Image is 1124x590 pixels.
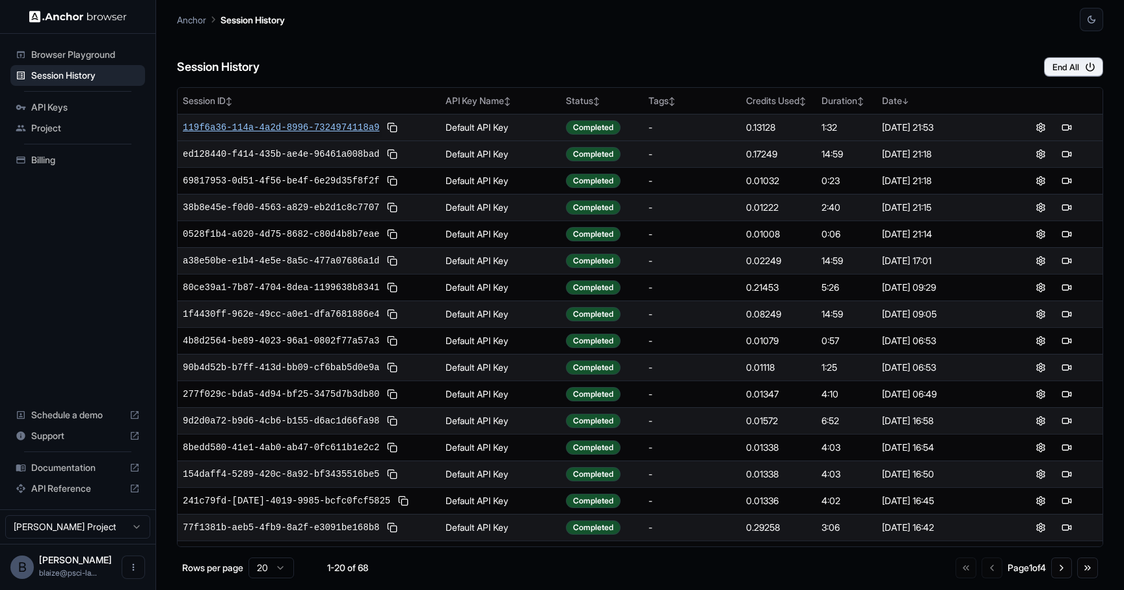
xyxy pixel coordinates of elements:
[31,409,124,422] span: Schedule a demo
[822,281,872,294] div: 5:26
[566,280,621,295] div: Completed
[822,174,872,187] div: 0:23
[746,441,811,454] div: 0.01338
[649,361,736,374] div: -
[226,96,232,106] span: ↕
[746,334,811,347] div: 0.01079
[669,96,675,106] span: ↕
[183,521,379,534] span: 77f1381b-aeb5-4fb9-8a2f-e3091be168b8
[746,414,811,427] div: 0.01572
[440,514,561,541] td: Default API Key
[746,468,811,481] div: 0.01338
[566,334,621,348] div: Completed
[649,441,736,454] div: -
[31,482,124,495] span: API Reference
[882,521,999,534] div: [DATE] 16:42
[649,121,736,134] div: -
[183,308,379,321] span: 1f4430ff-962e-49cc-a0e1-dfa7681886e4
[566,227,621,241] div: Completed
[440,381,561,407] td: Default API Key
[440,541,561,567] td: Default API Key
[182,561,243,574] p: Rows per page
[746,94,811,107] div: Credits Used
[649,521,736,534] div: -
[10,425,145,446] div: Support
[440,141,561,167] td: Default API Key
[183,228,379,241] span: 0528f1b4-a020-4d75-8682-c80d4b8b7eae
[177,13,206,27] p: Anchor
[29,10,127,23] img: Anchor Logo
[440,327,561,354] td: Default API Key
[822,201,872,214] div: 2:40
[882,494,999,507] div: [DATE] 16:45
[183,414,379,427] span: 9d2d0a72-b9d6-4cb6-b155-d6ac1d66fa98
[440,167,561,194] td: Default API Key
[504,96,511,106] span: ↕
[566,120,621,135] div: Completed
[566,467,621,481] div: Completed
[31,48,140,61] span: Browser Playground
[31,69,140,82] span: Session History
[10,65,145,86] div: Session History
[822,121,872,134] div: 1:32
[440,274,561,301] td: Default API Key
[882,388,999,401] div: [DATE] 06:49
[440,194,561,221] td: Default API Key
[649,201,736,214] div: -
[10,118,145,139] div: Project
[440,461,561,487] td: Default API Key
[882,148,999,161] div: [DATE] 21:18
[31,461,124,474] span: Documentation
[183,148,379,161] span: ed128440-f414-435b-ae4e-96461a008bad
[649,468,736,481] div: -
[39,554,112,565] span: Blaize Berry
[649,414,736,427] div: -
[882,334,999,347] div: [DATE] 06:53
[746,174,811,187] div: 0.01032
[822,414,872,427] div: 6:52
[183,254,379,267] span: a38e50be-e1b4-4e5e-8a5c-477a07686a1d
[822,334,872,347] div: 0:57
[440,434,561,461] td: Default API Key
[746,361,811,374] div: 0.01118
[183,361,379,374] span: 90b4d52b-b7ff-413d-bb09-cf6bab5d0e9a
[822,94,872,107] div: Duration
[902,96,909,106] span: ↓
[440,114,561,141] td: Default API Key
[822,494,872,507] div: 4:02
[183,494,390,507] span: 241c79fd-[DATE]-4019-9985-bcfc0fcf5825
[221,13,285,27] p: Session History
[799,96,806,106] span: ↕
[183,441,379,454] span: 8bedd580-41e1-4ab0-ab47-0fc611b1e2c2
[183,201,379,214] span: 38b8e45e-f0d0-4563-a829-eb2d1c8c7707
[440,354,561,381] td: Default API Key
[315,561,380,574] div: 1-20 of 68
[31,154,140,167] span: Billing
[1008,561,1046,574] div: Page 1 of 4
[31,429,124,442] span: Support
[183,121,379,134] span: 119f6a36-114a-4a2d-8996-7324974118a9
[440,221,561,247] td: Default API Key
[882,254,999,267] div: [DATE] 17:01
[882,121,999,134] div: [DATE] 21:53
[746,148,811,161] div: 0.17249
[649,308,736,321] div: -
[440,247,561,274] td: Default API Key
[649,494,736,507] div: -
[31,122,140,135] span: Project
[649,174,736,187] div: -
[566,94,638,107] div: Status
[822,388,872,401] div: 4:10
[10,457,145,478] div: Documentation
[10,556,34,579] div: B
[39,568,97,578] span: blaize@psci-labs.com
[649,334,736,347] div: -
[857,96,864,106] span: ↕
[822,521,872,534] div: 3:06
[882,201,999,214] div: [DATE] 21:15
[177,58,260,77] h6: Session History
[183,281,379,294] span: 80ce39a1-7b87-4704-8dea-1199638b8341
[566,520,621,535] div: Completed
[566,147,621,161] div: Completed
[440,407,561,434] td: Default API Key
